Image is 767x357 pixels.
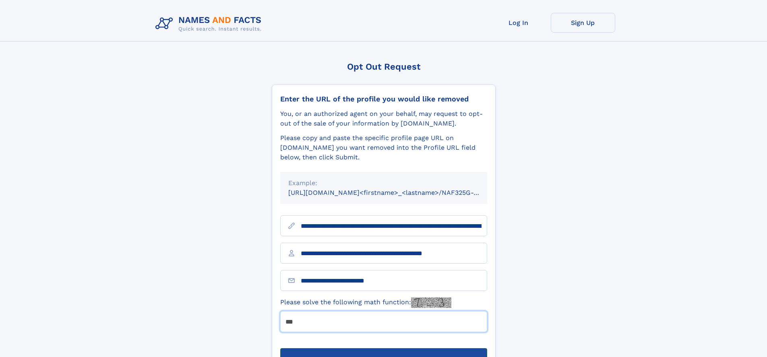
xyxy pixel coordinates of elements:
[280,109,487,128] div: You, or an authorized agent on your behalf, may request to opt-out of the sale of your informatio...
[152,13,268,35] img: Logo Names and Facts
[280,95,487,103] div: Enter the URL of the profile you would like removed
[486,13,551,33] a: Log In
[551,13,615,33] a: Sign Up
[280,133,487,162] div: Please copy and paste the specific profile page URL on [DOMAIN_NAME] you want removed into the Pr...
[280,297,451,308] label: Please solve the following math function:
[288,178,479,188] div: Example:
[272,62,496,72] div: Opt Out Request
[288,189,502,196] small: [URL][DOMAIN_NAME]<firstname>_<lastname>/NAF325G-xxxxxxxx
